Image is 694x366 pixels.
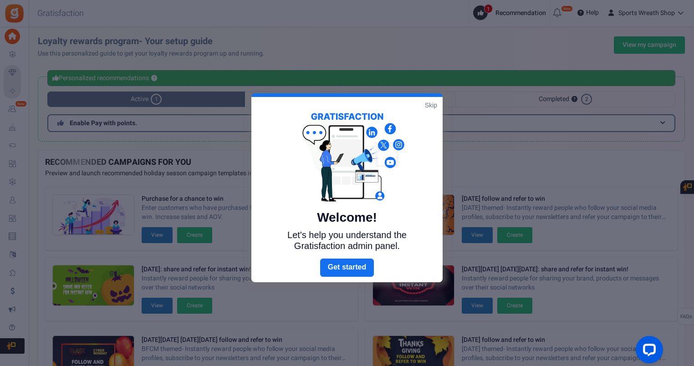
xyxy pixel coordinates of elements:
a: Skip [425,101,437,110]
h5: Welcome! [272,210,422,225]
a: Next [320,259,374,277]
p: Let's help you understand the Gratisfaction admin panel. [272,229,422,251]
